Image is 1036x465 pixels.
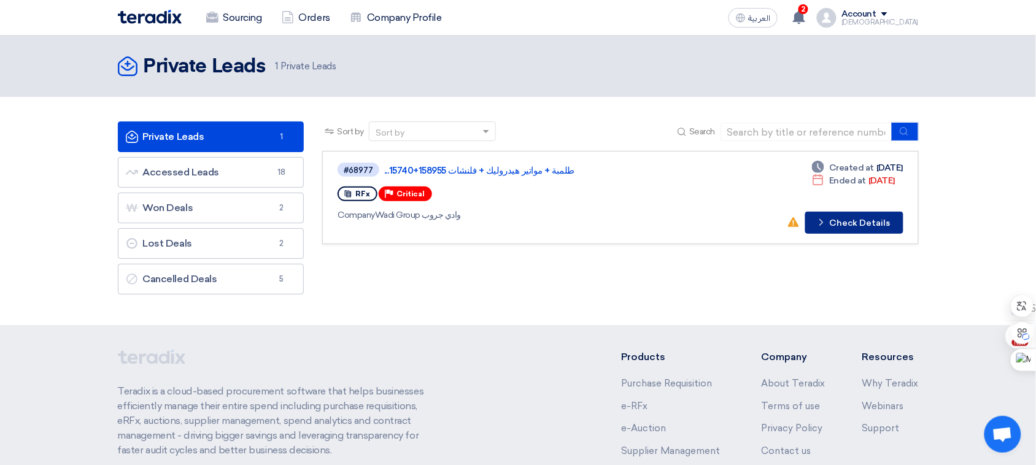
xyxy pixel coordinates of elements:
span: Search [689,125,715,138]
span: Company [338,210,375,220]
span: 1 [274,131,288,143]
button: العربية [729,8,778,28]
a: e-RFx [621,401,647,412]
a: Terms of use [762,401,821,412]
img: Teradix logo [118,10,182,24]
span: Sort by [337,125,364,138]
a: Orders [272,4,340,31]
input: Search by title or reference number [721,123,892,141]
span: Ended at [829,174,866,187]
span: Created at [829,161,874,174]
a: Private Leads1 [118,121,304,152]
li: Resources [862,350,919,364]
span: 2 [798,4,808,14]
a: Webinars [862,401,904,412]
a: Contact us [762,445,811,456]
a: e-Auction [621,423,666,434]
div: Wadi Group وادي جروب [338,209,694,221]
button: Check Details [805,212,903,234]
h2: Private Leads [144,55,266,79]
div: #68977 [344,166,373,174]
img: profile_test.png [817,8,837,28]
a: طلمبة + مواتير هيدروليك + فلنشات 158955+15740... [384,165,691,176]
span: RFx [355,190,370,198]
a: Sourcing [196,4,272,31]
div: Sort by [376,126,404,139]
a: Privacy Policy [762,423,823,434]
li: Products [621,350,725,364]
span: العربية [748,14,770,23]
span: 18 [274,166,288,179]
span: 2 [274,202,288,214]
span: Critical [396,190,425,198]
a: Supplier Management [621,445,720,456]
a: Why Teradix [862,378,919,389]
span: 2 [274,237,288,250]
span: 1 [275,61,278,72]
div: [DEMOGRAPHIC_DATA] [841,19,918,26]
a: Lost Deals2 [118,228,304,259]
a: Accessed Leads18 [118,157,304,188]
a: Support [862,423,900,434]
div: [DATE] [812,174,895,187]
a: Company Profile [340,4,452,31]
span: 5 [274,273,288,285]
a: Won Deals2 [118,193,304,223]
div: Account [841,9,876,20]
a: Cancelled Deals5 [118,264,304,294]
p: Teradix is a cloud-based procurement software that helps businesses efficiently manage their enti... [118,384,438,458]
a: دردشة مفتوحة [984,416,1021,453]
a: About Teradix [762,378,825,389]
a: Purchase Requisition [621,378,712,389]
li: Company [762,350,825,364]
div: [DATE] [812,161,903,174]
span: Private Leads [275,60,336,74]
